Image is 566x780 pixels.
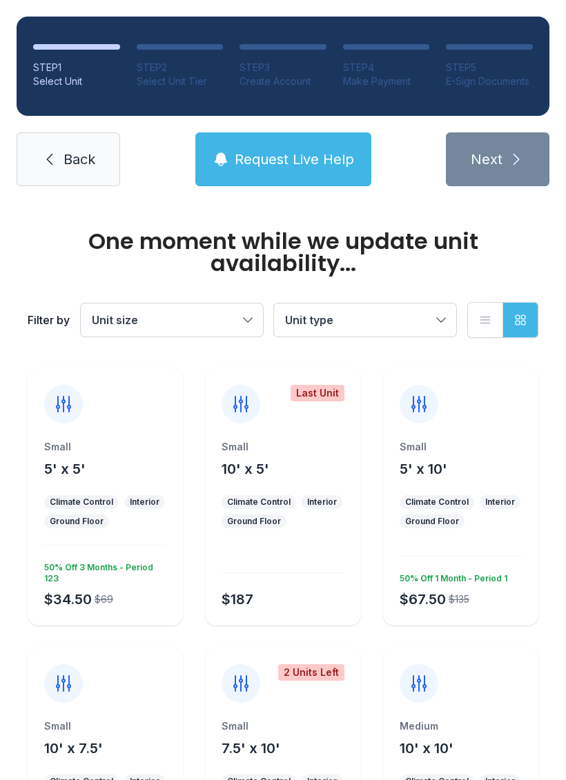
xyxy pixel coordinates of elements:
div: One moment while we update unit availability... [28,230,538,274]
div: E-Sign Documents [446,74,533,88]
span: 10' x 5' [222,461,269,477]
div: $69 [95,592,113,606]
button: 10' x 7.5' [44,739,103,758]
span: 5' x 5' [44,461,86,477]
div: Make Payment [343,74,430,88]
button: 10' x 5' [222,459,269,479]
div: 2 Units Left [278,664,344,681]
div: Create Account [240,74,326,88]
button: 5' x 5' [44,459,86,479]
span: Unit size [92,313,138,327]
span: Unit type [285,313,333,327]
div: $187 [222,590,253,609]
div: Small [44,719,166,733]
button: 5' x 10' [400,459,447,479]
button: Unit size [81,303,263,337]
div: STEP 2 [137,61,224,74]
div: Select Unit Tier [137,74,224,88]
div: Small [44,440,166,454]
div: $34.50 [44,590,92,609]
div: STEP 4 [343,61,430,74]
div: Interior [307,497,337,508]
div: Small [222,719,344,733]
div: Last Unit [291,385,344,401]
span: Back [64,150,95,169]
div: Climate Control [50,497,113,508]
div: Climate Control [405,497,469,508]
div: Ground Floor [405,516,459,527]
div: 50% Off 1 Month - Period 1 [394,568,507,584]
div: STEP 1 [33,61,120,74]
div: $67.50 [400,590,446,609]
div: Select Unit [33,74,120,88]
button: 10' x 10' [400,739,453,758]
button: 7.5' x 10' [222,739,280,758]
div: Medium [400,719,522,733]
div: $135 [449,592,469,606]
div: Interior [130,497,159,508]
div: Interior [485,497,515,508]
span: 5' x 10' [400,461,447,477]
div: Climate Control [227,497,291,508]
div: STEP 5 [446,61,533,74]
span: 10' x 7.5' [44,740,103,757]
div: STEP 3 [240,61,326,74]
div: 50% Off 3 Months - Period 123 [39,557,166,584]
span: Next [471,150,502,169]
span: Request Live Help [235,150,354,169]
div: Ground Floor [227,516,281,527]
div: Ground Floor [50,516,104,527]
div: Filter by [28,312,70,328]
div: Small [400,440,522,454]
span: 7.5' x 10' [222,740,280,757]
button: Unit type [274,303,456,337]
div: Small [222,440,344,454]
span: 10' x 10' [400,740,453,757]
